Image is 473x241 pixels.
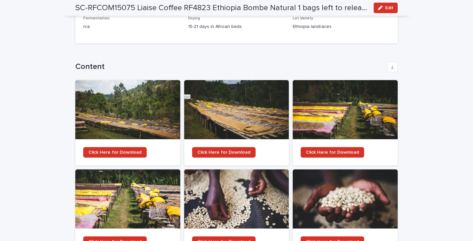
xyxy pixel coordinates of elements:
[306,150,359,155] span: Click Here for Download
[374,3,398,13] button: Edit
[385,6,393,10] span: Edit
[192,147,256,158] a: Click Here for Download
[83,147,147,158] a: Click Here for Download
[75,62,385,72] h1: Content
[301,147,364,158] a: Click Here for Download
[293,16,313,20] span: Lot Variety
[75,80,180,165] a: Click Here for Download
[88,150,141,155] span: Click Here for Download
[293,23,390,30] p: Ethiopia landraces
[188,16,200,20] span: Drying
[75,3,368,13] h2: SC-RFCOM15075 Liaise Coffee RF4823 Ethiopia Bombe Natural 1 bags left to release
[188,23,285,30] p: 15-21 days in African beds
[197,150,250,155] span: Click Here for Download
[83,23,180,30] p: n/a
[293,80,398,165] a: Click Here for Download
[184,80,289,165] a: Click Here for Download
[83,16,110,20] span: Fermentation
